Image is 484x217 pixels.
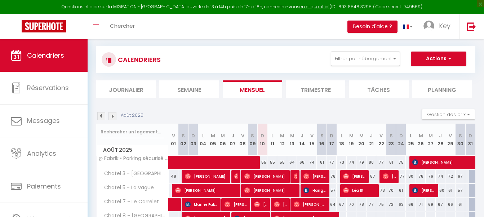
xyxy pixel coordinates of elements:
abbr: D [399,132,403,139]
div: 78 [356,198,366,211]
abbr: M [359,132,364,139]
div: 66 [406,198,416,211]
abbr: J [301,132,303,139]
div: 80 [406,170,416,183]
div: 76 [426,170,435,183]
div: 74 [347,156,356,169]
input: Rechercher un logement... [101,125,164,138]
th: 31 [465,124,475,156]
div: 60 [436,184,445,197]
div: 75 [376,198,386,211]
div: 73 [337,156,346,169]
span: [PERSON_NAME] [244,183,296,197]
span: Marine Fabre [185,198,217,211]
th: 07 [228,124,237,156]
th: 09 [248,124,257,156]
div: 67 [337,198,346,211]
div: 77 [376,156,386,169]
th: 21 [367,124,376,156]
th: 26 [416,124,426,156]
div: 72 [445,170,455,183]
div: 63 [396,198,406,211]
div: 87 [367,170,376,183]
span: [PERSON_NAME] [294,169,297,183]
h3: CALENDRIERS [116,52,161,68]
div: 70 [386,184,396,197]
span: Analytics [27,149,56,158]
li: Planning [412,80,472,98]
abbr: M [221,132,225,139]
th: 03 [188,124,198,156]
abbr: V [310,132,314,139]
div: 66 [445,198,455,211]
th: 18 [337,124,346,156]
div: 69 [426,198,435,211]
span: Léa Et [343,183,376,197]
span: Paiements [27,182,61,191]
div: 72 [386,198,396,211]
div: 70 [347,198,356,211]
abbr: V [449,132,452,139]
th: 13 [287,124,297,156]
th: 01 [169,124,178,156]
div: 61 [456,198,465,211]
span: [PERSON_NAME] [412,183,435,197]
abbr: S [182,132,185,139]
abbr: M [290,132,294,139]
img: Super Booking [22,20,66,32]
span: [PERSON_NAME] [254,198,267,211]
abbr: S [390,132,393,139]
div: 57 [456,184,465,197]
span: Réservations [27,83,69,92]
span: [PERSON_NAME] [185,169,227,183]
abbr: J [231,132,234,139]
div: 76 [327,170,337,183]
button: Open LiveChat chat widget [6,3,27,25]
abbr: L [341,132,343,139]
span: ღ Fabrik • Parking sécurisé & Wifi fibre [98,156,170,161]
abbr: V [172,132,175,139]
abbr: L [202,132,204,139]
abbr: D [469,132,472,139]
div: 77 [367,198,376,211]
li: Trimestre [286,80,345,98]
abbr: M [280,132,284,139]
th: 17 [327,124,337,156]
span: [PERSON_NAME] [244,169,287,183]
button: Besoin d'aide ? [347,21,398,33]
span: Toufik Bourti [234,169,237,183]
th: 20 [356,124,366,156]
span: [PERSON_NAME] [303,169,326,183]
th: 27 [426,124,435,156]
img: ... [423,21,434,31]
th: 10 [258,124,267,156]
th: 04 [198,124,208,156]
div: 67 [456,170,465,183]
div: 73 [376,184,386,197]
abbr: V [379,132,383,139]
div: 61 [396,184,406,197]
th: 30 [456,124,465,156]
abbr: M [349,132,354,139]
li: Journalier [96,80,156,98]
abbr: D [330,132,333,139]
div: 57 [327,184,337,197]
abbr: D [191,132,195,139]
a: ... Key [418,14,459,39]
img: logout [467,22,476,31]
div: 75 [396,156,406,169]
span: Août 2025 [97,145,168,155]
th: 16 [317,124,327,156]
abbr: L [271,132,274,139]
abbr: J [439,132,442,139]
th: 24 [396,124,406,156]
li: Tâches [349,80,408,98]
th: 25 [406,124,416,156]
th: 15 [307,124,317,156]
th: 14 [297,124,307,156]
th: 05 [208,124,218,156]
span: Chatel 5 - La vague [98,184,156,192]
abbr: S [320,132,324,139]
abbr: M [419,132,423,139]
div: 81 [386,156,396,169]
